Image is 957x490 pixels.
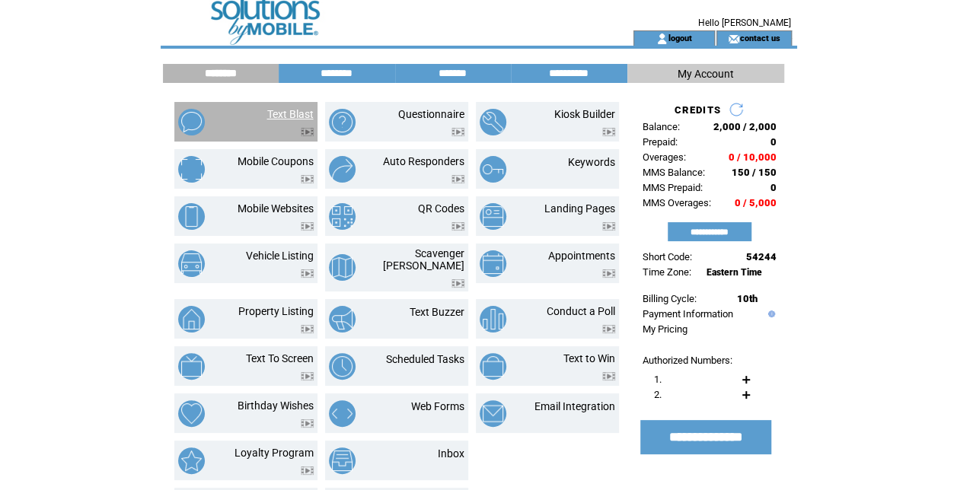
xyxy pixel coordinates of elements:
[301,419,314,428] img: video.png
[698,17,791,28] span: Hello [PERSON_NAME]
[329,156,356,183] img: auto-responders.png
[643,197,711,208] span: MMS Overages:
[329,306,356,332] img: text-buzzer.png
[301,325,314,333] img: video.png
[301,269,314,278] img: video.png
[178,306,205,332] img: property-listing.png
[451,175,464,183] img: video.png
[480,306,506,332] img: conduct-a-poll.png
[301,466,314,475] img: video.png
[643,308,733,320] a: Payment Information
[329,447,356,474] img: inbox.png
[602,325,615,333] img: video.png
[480,203,506,230] img: landing-pages.png
[383,247,464,272] a: Scavenger [PERSON_NAME]
[602,222,615,231] img: video.png
[739,33,780,43] a: contact us
[178,353,205,380] img: text-to-screen.png
[234,447,314,459] a: Loyalty Program
[563,352,615,364] a: Text to Win
[238,202,314,215] a: Mobile Websites
[329,353,356,380] img: scheduled-tasks.png
[178,203,205,230] img: mobile-websites.png
[675,104,721,116] span: CREDITS
[398,108,464,120] a: Questionnaire
[656,33,668,45] img: account_icon.gif
[602,372,615,380] img: video.png
[643,136,678,148] span: Prepaid:
[410,306,464,318] a: Text Buzzer
[480,353,506,380] img: text-to-win.png
[178,156,205,183] img: mobile-coupons.png
[654,374,662,385] span: 1.
[554,108,615,120] a: Kiosk Builder
[643,167,705,178] span: MMS Balance:
[329,400,356,427] img: web-forms.png
[178,109,205,135] img: text-blast.png
[732,167,777,178] span: 150 / 150
[737,293,758,304] span: 10th
[729,151,777,163] span: 0 / 10,000
[678,68,734,80] span: My Account
[735,197,777,208] span: 0 / 5,000
[643,151,686,163] span: Overages:
[643,355,732,366] span: Authorized Numbers:
[707,267,762,278] span: Eastern Time
[301,128,314,136] img: video.png
[178,400,205,427] img: birthday-wishes.png
[383,155,464,167] a: Auto Responders
[329,203,356,230] img: qr-codes.png
[301,175,314,183] img: video.png
[713,121,777,132] span: 2,000 / 2,000
[411,400,464,412] a: Web Forms
[178,250,205,277] img: vehicle-listing.png
[178,447,205,474] img: loyalty-program.png
[643,251,692,262] span: Short Code:
[301,372,314,380] img: video.png
[643,121,680,132] span: Balance:
[643,266,691,278] span: Time Zone:
[643,323,687,335] a: My Pricing
[544,202,615,215] a: Landing Pages
[654,389,662,400] span: 2.
[668,33,691,43] a: logout
[329,254,356,281] img: scavenger-hunt.png
[643,293,697,304] span: Billing Cycle:
[480,156,506,183] img: keywords.png
[451,128,464,136] img: video.png
[451,279,464,288] img: video.png
[770,182,777,193] span: 0
[480,250,506,277] img: appointments.png
[480,109,506,135] img: kiosk-builder.png
[238,155,314,167] a: Mobile Coupons
[602,128,615,136] img: video.png
[238,399,314,412] a: Birthday Wishes
[301,222,314,231] img: video.png
[602,269,615,278] img: video.png
[534,400,615,412] a: Email Integration
[246,250,314,262] a: Vehicle Listing
[246,352,314,364] a: Text To Screen
[547,305,615,317] a: Conduct a Poll
[568,156,615,168] a: Keywords
[238,305,314,317] a: Property Listing
[764,310,775,317] img: help.gif
[480,400,506,427] img: email-integration.png
[418,202,464,215] a: QR Codes
[770,136,777,148] span: 0
[329,109,356,135] img: questionnaire.png
[438,447,464,460] a: Inbox
[728,33,739,45] img: contact_us_icon.gif
[746,251,777,262] span: 54244
[386,353,464,365] a: Scheduled Tasks
[451,222,464,231] img: video.png
[548,250,615,262] a: Appointments
[643,182,703,193] span: MMS Prepaid:
[267,108,314,120] a: Text Blast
